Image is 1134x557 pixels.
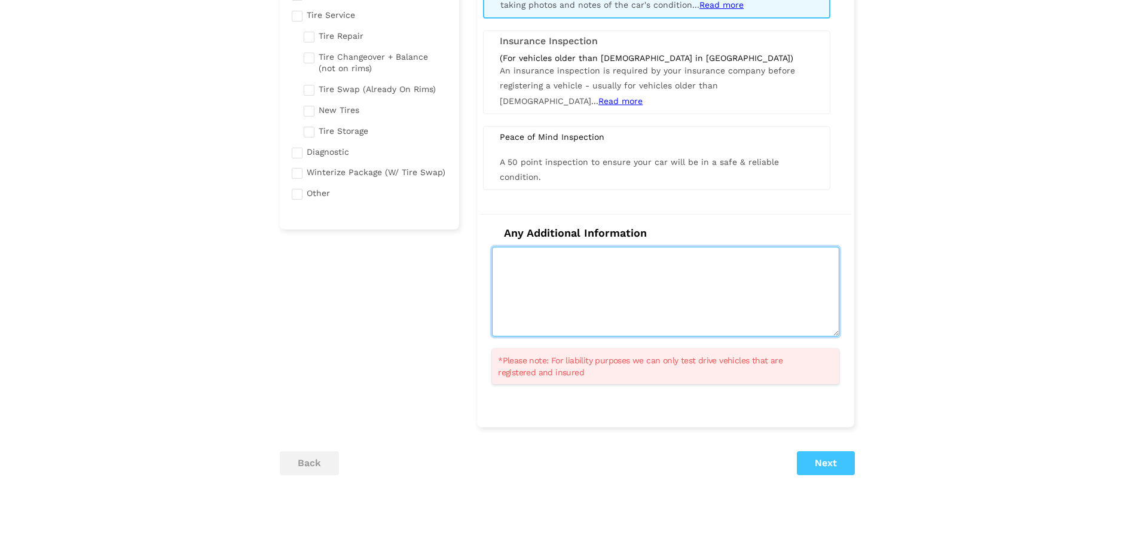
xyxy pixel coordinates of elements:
[500,36,814,47] h3: Insurance Inspection
[797,451,855,475] button: Next
[500,157,779,182] span: A 50 point inspection to ensure your car will be in a safe & reliable condition.
[498,354,818,378] span: *Please note: For liability purposes we can only test drive vehicles that are registered and insured
[280,451,339,475] button: back
[500,66,795,105] span: An insurance inspection is required by your insurance company before registering a vehicle - usua...
[500,53,814,63] div: (For vehicles older than [DEMOGRAPHIC_DATA] in [GEOGRAPHIC_DATA])
[492,227,839,240] h4: Any Additional Information
[598,96,643,106] span: Read more
[491,131,823,142] div: Peace of Mind Inspection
